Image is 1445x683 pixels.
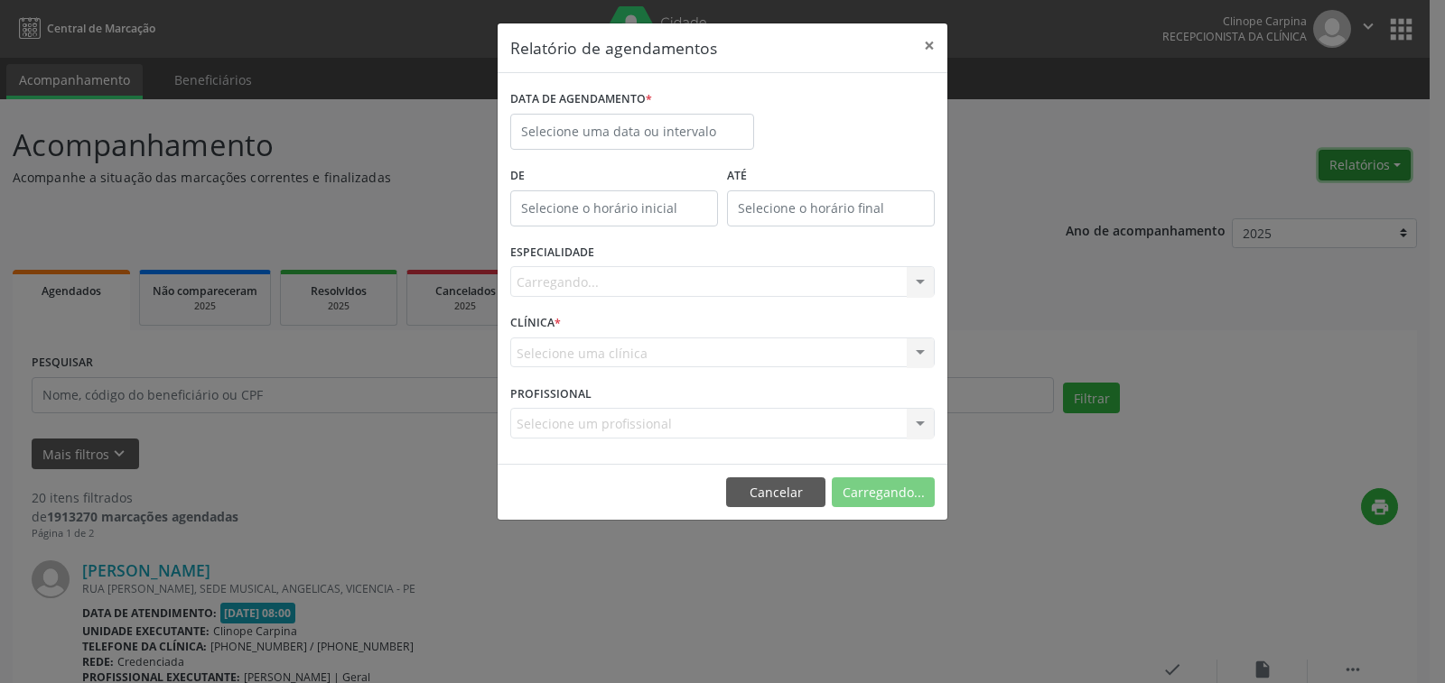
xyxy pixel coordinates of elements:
h5: Relatório de agendamentos [510,36,717,60]
input: Selecione uma data ou intervalo [510,114,754,150]
label: CLÍNICA [510,309,561,337]
label: ATÉ [727,162,935,190]
button: Cancelar [726,477,825,508]
label: DATA DE AGENDAMENTO [510,86,652,114]
input: Selecione o horário final [727,190,935,226]
label: ESPECIALIDADE [510,239,594,267]
input: Selecione o horário inicial [510,190,718,226]
button: Carregando... [832,477,935,508]
button: Close [911,23,947,68]
label: PROFISSIONAL [510,380,592,408]
label: De [510,162,718,190]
